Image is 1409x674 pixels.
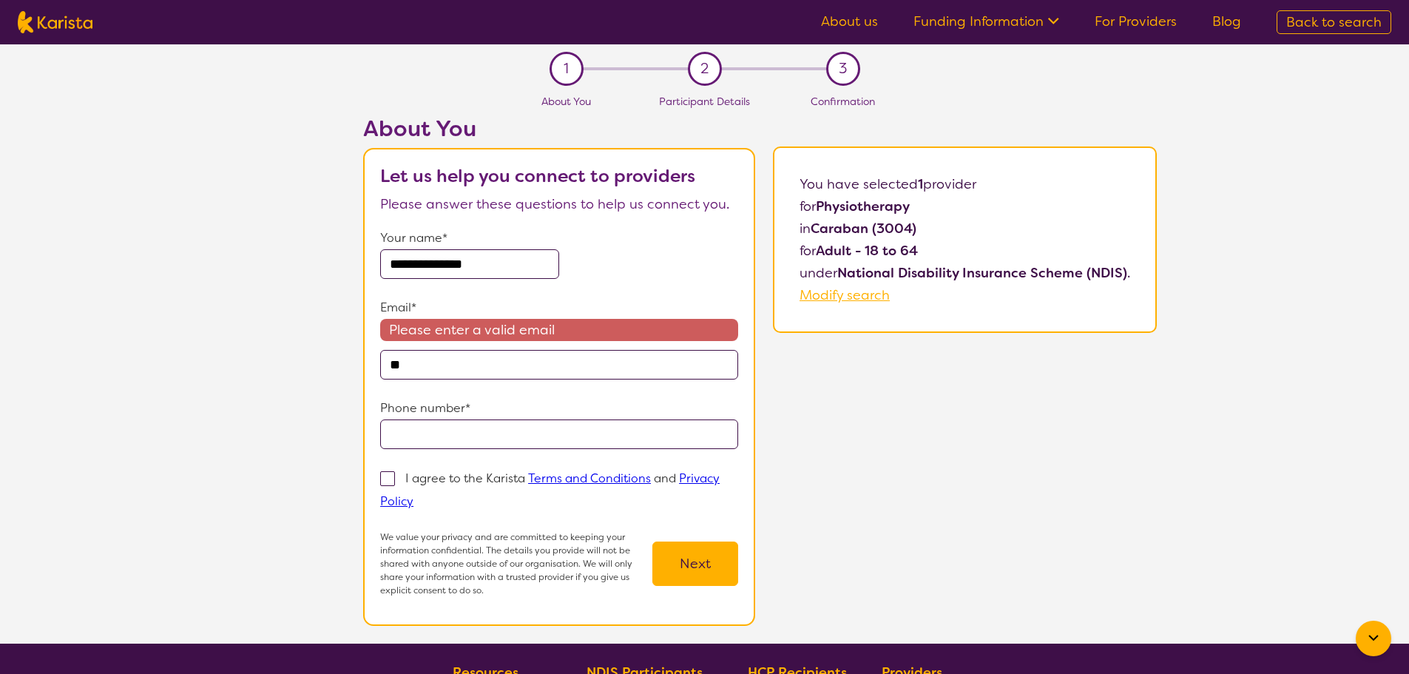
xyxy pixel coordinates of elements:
p: under . [800,262,1130,284]
p: Your name* [380,227,738,249]
span: About You [541,95,591,108]
b: Physiotherapy [816,198,910,215]
a: For Providers [1095,13,1177,30]
p: Please answer these questions to help us connect you. [380,193,738,215]
p: Phone number* [380,397,738,419]
a: Modify search [800,286,890,304]
b: Let us help you connect to providers [380,164,695,188]
b: National Disability Insurance Scheme (NDIS) [837,264,1127,282]
p: I agree to the Karista and [380,471,720,509]
a: Funding Information [913,13,1059,30]
a: Blog [1212,13,1241,30]
span: Please enter a valid email [380,319,738,341]
b: Caraban (3004) [811,220,916,237]
b: 1 [918,175,923,193]
button: Next [652,542,738,586]
span: Participant Details [659,95,750,108]
img: Karista logo [18,11,92,33]
span: 1 [564,58,569,80]
span: 3 [839,58,847,80]
span: Back to search [1286,13,1382,31]
a: Back to search [1277,10,1391,34]
p: in [800,218,1130,240]
p: We value your privacy and are committed to keeping your information confidential. The details you... [380,530,652,597]
h2: About You [363,115,755,142]
p: Email* [380,297,738,319]
b: Adult - 18 to 64 [816,242,918,260]
a: About us [821,13,878,30]
p: for [800,195,1130,218]
span: 2 [700,58,709,80]
a: Terms and Conditions [528,471,651,486]
p: for [800,240,1130,262]
span: Confirmation [811,95,875,108]
p: You have selected provider [800,173,1130,195]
